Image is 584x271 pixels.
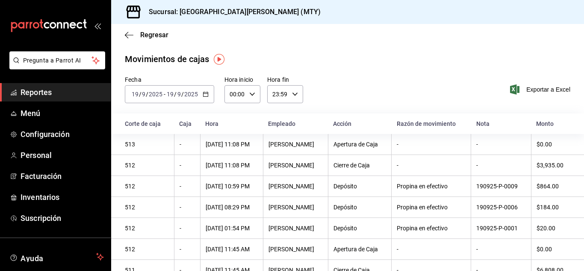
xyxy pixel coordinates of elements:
[333,141,386,148] div: Apertura de Caja
[476,246,525,253] div: -
[125,53,209,66] div: Movimientos de cajas
[146,91,148,98] span: /
[125,183,169,190] div: 512
[131,91,139,98] input: --
[268,141,323,148] div: [PERSON_NAME]
[177,91,181,98] input: --
[180,225,195,232] div: -
[164,91,165,98] span: -
[268,120,323,127] div: Empleado
[537,204,570,211] div: $184.00
[333,120,386,127] div: Acción
[148,91,163,98] input: ----
[476,120,526,127] div: Nota
[476,162,525,169] div: -
[21,170,104,182] span: Facturación
[476,204,525,211] div: 190925-P-0006
[333,225,386,232] div: Depósito
[125,120,169,127] div: Corte de caja
[512,84,570,95] button: Exportar a Excel
[180,204,195,211] div: -
[397,225,466,232] div: Propina en efectivo
[9,51,105,69] button: Pregunta a Parrot AI
[397,120,466,127] div: Razón de movimiento
[206,204,258,211] div: [DATE] 08:29 PM
[476,225,525,232] div: 190925-P-0001
[174,91,177,98] span: /
[23,56,92,65] span: Pregunta a Parrot AI
[397,183,466,190] div: Propina en efectivo
[267,77,303,83] label: Hora fin
[206,141,258,148] div: [DATE] 11:08 PM
[139,91,142,98] span: /
[268,225,323,232] div: [PERSON_NAME]
[476,183,525,190] div: 190925-P-0009
[214,54,224,65] img: Tooltip marker
[397,141,466,148] div: -
[268,162,323,169] div: [PERSON_NAME]
[397,162,466,169] div: -
[125,246,169,253] div: 512
[184,91,198,98] input: ----
[125,225,169,232] div: 512
[94,22,101,29] button: open_drawer_menu
[125,141,169,148] div: 513
[21,86,104,98] span: Reportes
[268,204,323,211] div: [PERSON_NAME]
[179,120,195,127] div: Caja
[21,252,93,262] span: Ayuda
[536,120,570,127] div: Monto
[476,141,525,148] div: -
[206,246,258,253] div: [DATE] 11:45 AM
[180,246,195,253] div: -
[140,31,168,39] span: Regresar
[333,204,386,211] div: Depósito
[333,183,386,190] div: Depósito
[180,141,195,148] div: -
[142,7,321,17] h3: Sucursal: [GEOGRAPHIC_DATA][PERSON_NAME] (MTY)
[181,91,184,98] span: /
[21,107,104,119] span: Menú
[6,62,105,71] a: Pregunta a Parrot AI
[180,162,195,169] div: -
[21,212,104,224] span: Suscripción
[125,31,168,39] button: Regresar
[125,162,169,169] div: 512
[21,149,104,161] span: Personal
[21,128,104,140] span: Configuración
[224,77,260,83] label: Hora inicio
[397,204,466,211] div: Propina en efectivo
[206,225,258,232] div: [DATE] 01:54 PM
[537,225,570,232] div: $20.00
[125,77,214,83] label: Fecha
[206,183,258,190] div: [DATE] 10:59 PM
[205,120,258,127] div: Hora
[268,183,323,190] div: [PERSON_NAME]
[180,183,195,190] div: -
[333,162,386,169] div: Cierre de Caja
[333,246,386,253] div: Apertura de Caja
[537,162,570,169] div: $3,935.00
[21,191,104,203] span: Inventarios
[166,91,174,98] input: --
[537,183,570,190] div: $864.00
[537,246,570,253] div: $0.00
[537,141,570,148] div: $0.00
[206,162,258,169] div: [DATE] 11:08 PM
[397,246,466,253] div: -
[268,246,323,253] div: [PERSON_NAME]
[142,91,146,98] input: --
[125,204,169,211] div: 512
